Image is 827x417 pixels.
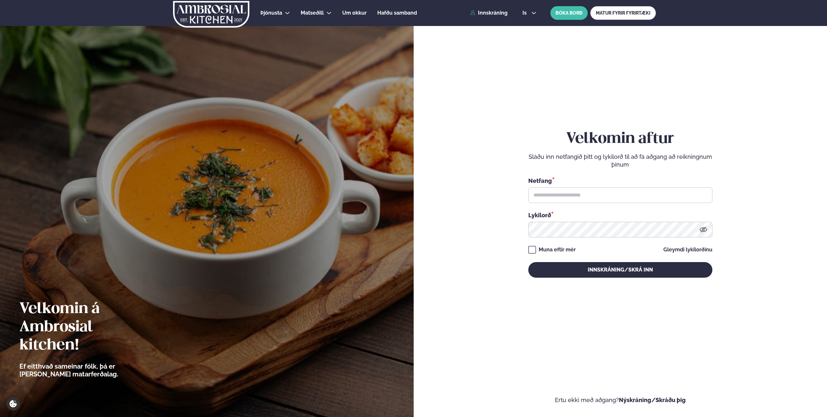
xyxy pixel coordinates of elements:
[377,9,417,17] a: Hafðu samband
[19,362,154,378] p: Ef eitthvað sameinar fólk, þá er [PERSON_NAME] matarferðalag.
[433,396,808,404] p: Ertu ekki með aðgang?
[301,9,324,17] a: Matseðill
[528,211,712,219] div: Lykilorð
[6,397,20,411] a: Cookie settings
[342,10,367,16] span: Um okkur
[301,10,324,16] span: Matseðill
[517,10,542,16] button: is
[619,397,686,403] a: Nýskráning/Skráðu þig
[470,10,507,16] a: Innskráning
[528,153,712,169] p: Sláðu inn netfangið þitt og lykilorð til að fá aðgang að reikningnum þínum
[260,9,282,17] a: Þjónusta
[172,1,250,28] img: logo
[377,10,417,16] span: Hafðu samband
[590,6,656,20] a: MATUR FYRIR FYRIRTÆKI
[342,9,367,17] a: Um okkur
[663,247,712,252] a: Gleymdi lykilorðinu
[19,300,154,355] h2: Velkomin á Ambrosial kitchen!
[522,10,529,16] span: is
[528,130,712,148] h2: Velkomin aftur
[528,262,712,278] button: Innskráning/Skrá inn
[260,10,282,16] span: Þjónusta
[528,176,712,185] div: Netfang
[550,6,588,20] button: BÓKA BORÐ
